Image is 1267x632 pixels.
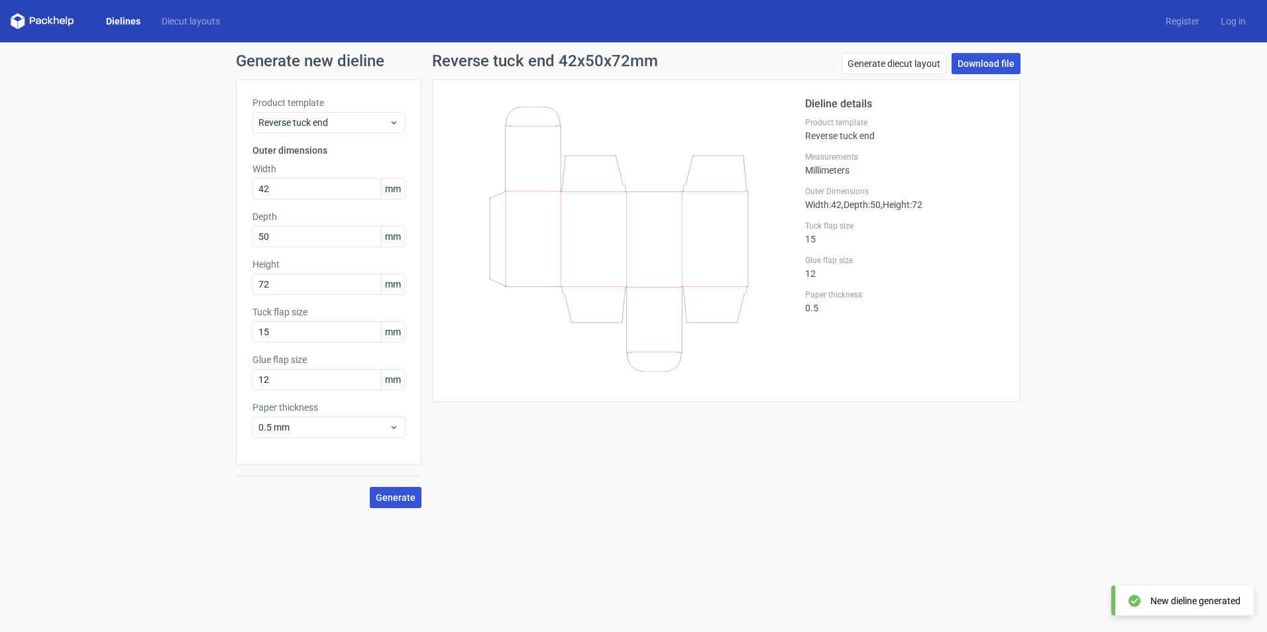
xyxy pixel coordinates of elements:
[95,15,151,28] a: Dielines
[236,53,1031,69] h1: Generate new dieline
[376,493,415,502] span: Generate
[252,401,405,414] label: Paper thickness
[252,162,405,176] label: Width
[805,255,1004,266] label: Glue flap size
[805,152,1004,176] div: Millimeters
[258,116,389,129] span: Reverse tuck end
[258,421,389,434] span: 0.5 mm
[952,53,1020,74] a: Download file
[252,144,405,157] h3: Outer dimensions
[842,199,881,210] span: , Depth : 50
[381,179,404,199] span: mm
[381,370,404,390] span: mm
[432,53,658,69] h1: Reverse tuck end 42x50x72mm
[805,186,1004,197] label: Outer Dimensions
[381,322,404,342] span: mm
[1155,15,1210,28] a: Register
[252,210,405,223] label: Depth
[252,353,405,366] label: Glue flap size
[805,290,1004,300] label: Paper thickness
[805,117,1004,141] div: Reverse tuck end
[805,152,1004,162] label: Measurements
[252,96,405,109] label: Product template
[805,199,842,210] span: Width : 42
[370,487,421,508] button: Generate
[1210,15,1256,28] a: Log in
[842,53,946,74] a: Generate diecut layout
[805,255,1004,279] div: 12
[252,305,405,319] label: Tuck flap size
[805,221,1004,244] div: 15
[151,15,231,28] a: Diecut layouts
[881,199,922,210] span: , Height : 72
[805,290,1004,313] div: 0.5
[805,117,1004,128] label: Product template
[252,258,405,271] label: Height
[805,96,1004,112] h2: Dieline details
[381,274,404,294] span: mm
[381,227,404,246] span: mm
[1150,594,1240,607] div: New dieline generated
[805,221,1004,231] label: Tuck flap size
